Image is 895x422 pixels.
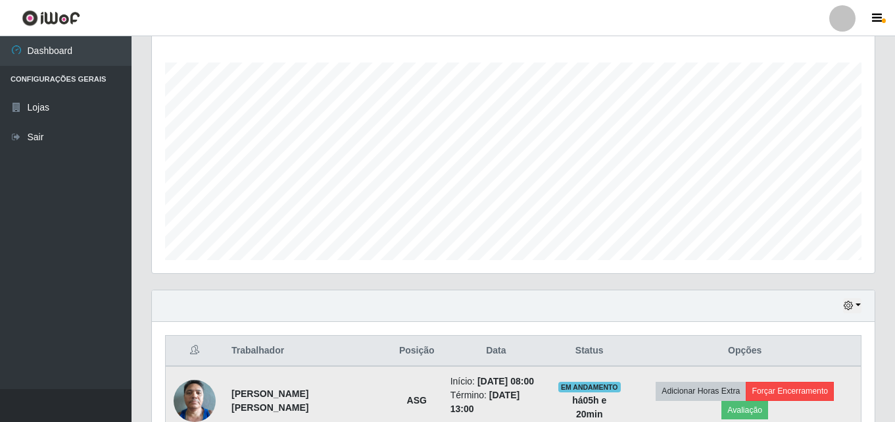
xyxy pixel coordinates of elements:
[224,336,391,367] th: Trabalhador
[231,388,308,413] strong: [PERSON_NAME] [PERSON_NAME]
[656,382,746,400] button: Adicionar Horas Extra
[391,336,443,367] th: Posição
[629,336,861,367] th: Opções
[746,382,834,400] button: Forçar Encerramento
[558,382,621,392] span: EM ANDAMENTO
[450,388,542,416] li: Término:
[443,336,550,367] th: Data
[407,395,427,406] strong: ASG
[721,401,768,419] button: Avaliação
[550,336,629,367] th: Status
[450,375,542,388] li: Início:
[22,10,80,26] img: CoreUI Logo
[572,395,606,419] strong: há 05 h e 20 min
[477,376,534,386] time: [DATE] 08:00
